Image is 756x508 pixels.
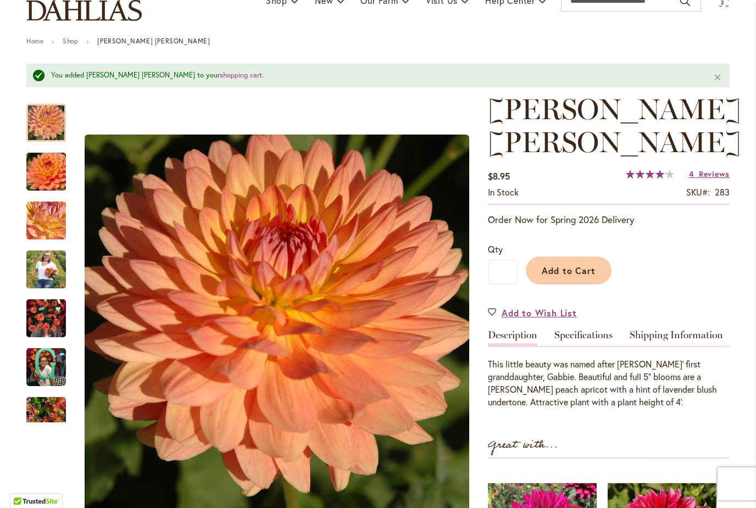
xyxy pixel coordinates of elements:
[26,93,77,142] div: GABRIELLE MARIE
[7,191,86,250] img: GABRIELLE MARIE
[26,347,66,387] img: GABRIELLE MARIE
[689,169,694,179] span: 4
[7,145,86,198] img: GABRIELLE MARIE
[488,213,730,226] p: Order Now for Spring 2026 Delivery
[699,169,730,179] span: Reviews
[220,70,262,80] a: shopping cart
[542,265,596,276] span: Add to Cart
[26,386,77,435] div: GABRIELLE MARIE
[51,70,697,81] div: You added [PERSON_NAME] [PERSON_NAME] to your .
[26,288,77,337] div: GABRIELLE MARIE
[488,186,519,198] span: In stock
[8,469,39,500] iframe: Launch Accessibility Center
[626,170,674,178] div: 82%
[26,142,77,191] div: GABRIELLE MARIE
[686,186,710,198] strong: SKU
[526,256,612,284] button: Add to Cart
[488,243,503,255] span: Qty
[26,389,66,442] img: GABRIELLE MARIE
[26,191,77,239] div: GABRIELLE MARIE
[488,330,730,408] div: Detailed Product Info
[26,292,66,344] img: GABRIELLE MARIE
[488,186,519,199] div: Availability
[26,37,43,45] a: Home
[488,306,577,319] a: Add to Wish List
[26,337,77,386] div: GABRIELLE MARIE
[63,37,78,45] a: Shop
[26,244,66,294] img: GABRIELLE MARIE
[488,330,537,346] a: Description
[502,306,577,319] span: Add to Wish List
[488,358,730,408] p: This little beauty was named after [PERSON_NAME]' first granddaughter, Gabbie. Beautiful and full...
[689,169,730,179] a: 4 Reviews
[554,330,613,346] a: Specifications
[488,170,510,182] span: $8.95
[488,436,558,454] strong: Great with...
[97,37,210,45] strong: [PERSON_NAME] [PERSON_NAME]
[715,186,730,199] div: 283
[488,92,741,159] span: [PERSON_NAME] [PERSON_NAME]
[26,239,77,288] div: GABRIELLE MARIE
[630,330,723,346] a: Shipping Information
